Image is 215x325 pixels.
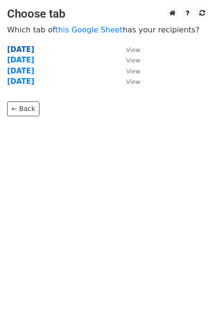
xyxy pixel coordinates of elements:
[126,68,140,75] small: View
[126,46,140,53] small: View
[7,56,34,64] a: [DATE]
[126,78,140,85] small: View
[7,25,208,35] p: Which tab of has your recipients?
[7,67,34,75] a: [DATE]
[117,45,140,54] a: View
[126,57,140,64] small: View
[117,67,140,75] a: View
[7,45,34,54] a: [DATE]
[7,77,34,86] a: [DATE]
[55,25,123,34] a: this Google Sheet
[117,56,140,64] a: View
[117,77,140,86] a: View
[167,279,215,325] iframe: Chat Widget
[7,7,208,21] h3: Choose tab
[7,102,39,116] a: ← Back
